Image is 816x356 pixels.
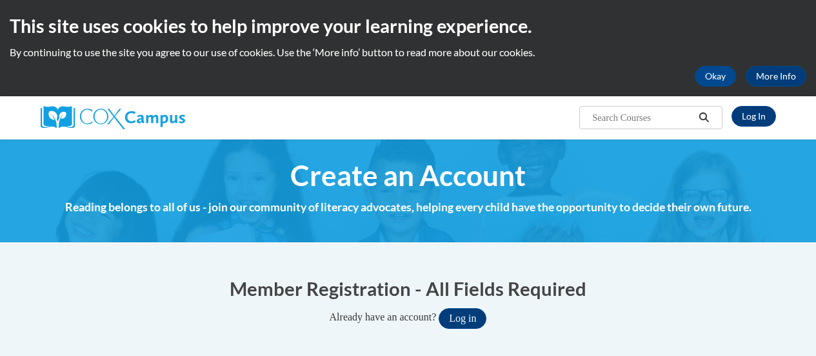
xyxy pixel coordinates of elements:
[290,158,526,193] span: Create an Account
[439,308,486,329] button: Log in
[694,110,713,125] button: Search
[330,311,437,322] span: Already have an account?
[41,275,776,302] h1: Member Registration - All Fields Required
[10,13,806,39] h2: This site uses cookies to help improve your learning experience.
[41,106,185,129] img: Cox Campus
[731,106,776,127] a: Log In
[746,66,806,87] a: More Info
[10,45,806,59] p: By continuing to use the site you agree to our use of cookies. Use the ‘More info’ button to read...
[695,66,736,87] button: Okay
[591,110,694,125] input: Search Courses
[41,199,776,216] h4: Reading belongs to all of us - join our community of literacy advocates, helping every child have...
